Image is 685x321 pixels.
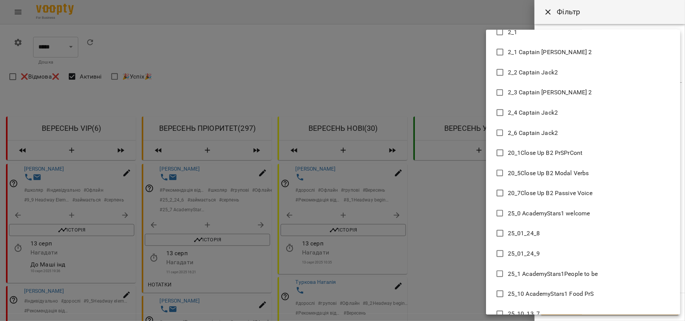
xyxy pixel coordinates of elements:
[508,108,558,117] span: 2_4 Captain Jack2
[508,270,598,279] span: 25_1 AcademyStars1People to be
[508,148,583,157] span: 20_1Close Up B2 PrSPrCont
[508,88,592,97] span: 2_3 Captain [PERSON_NAME] 2
[508,68,558,77] span: 2_2 Captain Jack2
[508,189,592,198] span: 20_7Close Up B2 Passive Voice
[508,289,594,298] span: 25_10 AcademyStars1 Food PrS
[508,249,540,258] span: 25_01_24_9
[508,310,540,319] span: 25_10_13_7
[508,28,517,37] span: 2_1
[508,129,558,138] span: 2_6 Captain Jack2
[508,229,540,238] span: 25_01_24_8
[508,209,590,218] span: 25_0 AcademyStars1 welcome
[508,169,589,178] span: 20_5Close Up B2 Modal Verbs
[508,48,592,57] span: 2_1 Captain [PERSON_NAME] 2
